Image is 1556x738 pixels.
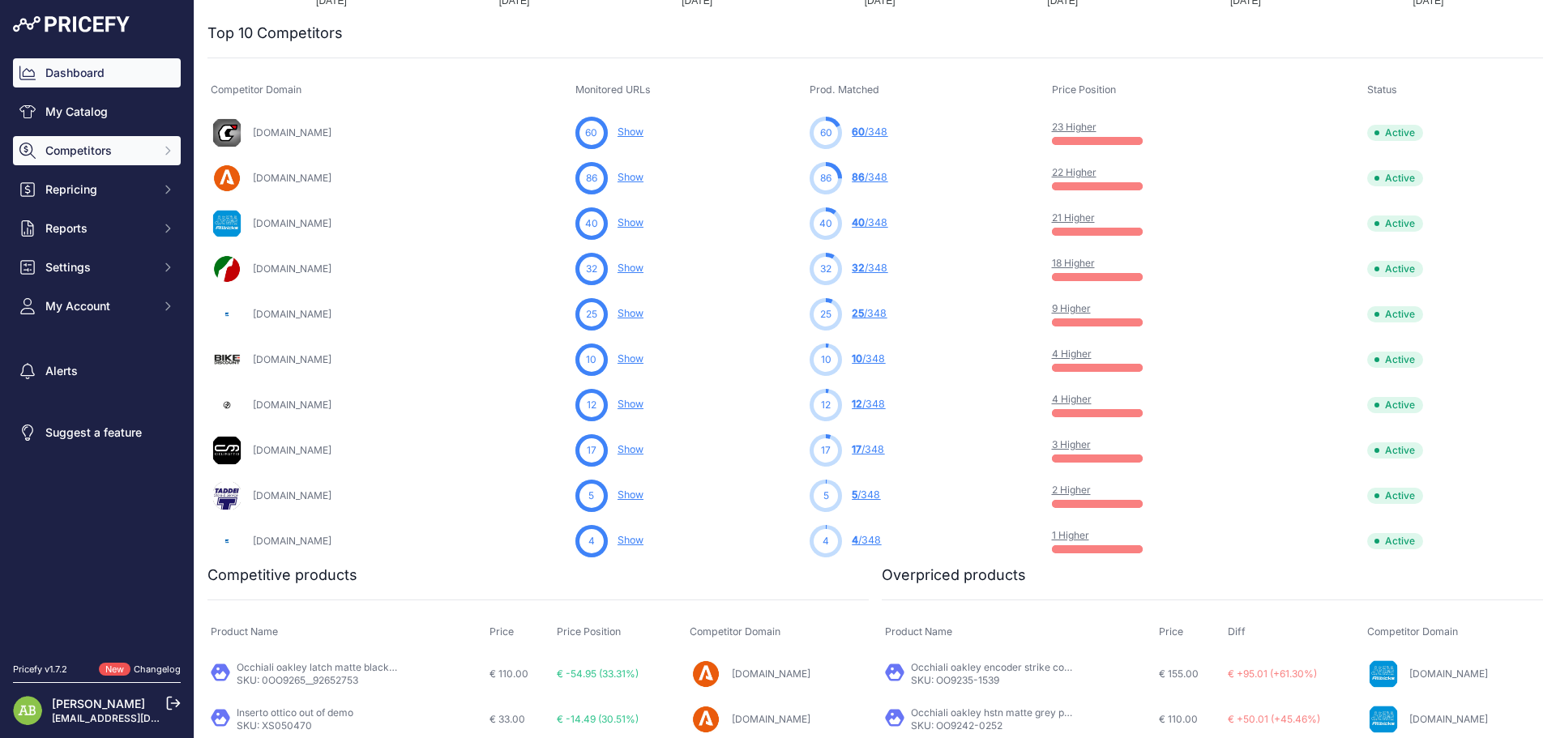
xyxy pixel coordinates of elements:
[810,83,879,96] span: Prod. Matched
[557,668,639,680] span: € -54.95 (33.31%)
[1367,625,1458,638] span: Competitor Domain
[732,668,810,680] a: [DOMAIN_NAME]
[1367,488,1423,504] span: Active
[13,16,130,32] img: Pricefy Logo
[237,661,510,673] a: Occhiali oakley latch matte black primz black oo9265-2753
[1367,397,1423,413] span: Active
[618,307,643,319] a: Show
[1228,713,1320,725] span: € +50.01 (+45.46%)
[1052,211,1095,224] a: 21 Higher
[618,398,643,410] a: Show
[13,58,181,643] nav: Sidebar
[1052,83,1116,96] span: Price Position
[618,352,643,365] a: Show
[1367,215,1423,232] span: Active
[585,126,597,140] span: 60
[13,214,181,243] button: Reports
[13,97,181,126] a: My Catalog
[1409,668,1488,680] a: [DOMAIN_NAME]
[819,216,832,231] span: 40
[1052,529,1089,541] a: 1 Higher
[1159,625,1183,638] span: Price
[820,307,831,322] span: 25
[1052,484,1091,496] a: 2 Higher
[732,713,810,725] a: [DOMAIN_NAME]
[1367,442,1423,459] span: Active
[852,216,865,228] span: 40
[618,126,643,138] a: Show
[852,126,865,138] span: 60
[588,488,594,503] span: 5
[618,443,643,455] a: Show
[586,352,596,367] span: 10
[253,399,331,411] a: [DOMAIN_NAME]
[253,444,331,456] a: [DOMAIN_NAME]
[489,668,528,680] span: € 110.00
[1367,170,1423,186] span: Active
[852,216,887,228] a: 40/348
[911,661,1203,673] a: Occhiali oakley encoder strike coalesce collection oo9235-1539
[911,674,1073,687] p: SKU: OO9235-1539
[587,443,596,458] span: 17
[586,171,597,186] span: 86
[557,713,639,725] span: € -14.49 (30.51%)
[489,625,514,638] span: Price
[586,307,597,322] span: 25
[852,488,880,501] a: 5/348
[253,489,331,501] a: [DOMAIN_NAME]
[134,663,181,675] a: Changelog
[586,262,597,276] span: 32
[1367,306,1423,322] span: Active
[45,143,152,159] span: Competitors
[852,262,887,274] a: 32/348
[823,488,829,503] span: 5
[882,564,1026,587] h2: Overpriced products
[13,356,181,386] a: Alerts
[211,625,278,638] span: Product Name
[588,534,595,548] span: 4
[852,171,887,183] a: 86/348
[13,136,181,165] button: Competitors
[1052,393,1092,405] a: 4 Higher
[575,83,651,96] span: Monitored URLs
[45,259,152,275] span: Settings
[489,713,525,725] span: € 33.00
[852,398,885,410] a: 12/348
[821,352,831,367] span: 10
[911,719,1073,732] p: SKU: OO9242-0252
[253,535,331,547] a: [DOMAIN_NAME]
[1052,348,1092,360] a: 4 Higher
[1367,83,1397,96] span: Status
[587,398,596,412] span: 12
[99,663,130,676] span: New
[1228,625,1246,638] span: Diff
[618,488,643,501] a: Show
[1367,352,1423,368] span: Active
[852,534,881,546] a: 4/348
[52,712,221,724] a: [EMAIL_ADDRESS][DOMAIN_NAME]
[253,262,331,275] a: [DOMAIN_NAME]
[557,625,621,638] span: Price Position
[852,307,887,319] a: 25/348
[13,663,67,676] div: Pricefy v1.7.2
[618,262,643,274] a: Show
[253,353,331,365] a: [DOMAIN_NAME]
[45,181,152,198] span: Repricing
[852,171,865,183] span: 86
[237,674,399,687] p: SKU: 0OO9265__92652753
[852,534,858,546] span: 4
[237,719,353,732] p: SKU: XS050470
[13,253,181,282] button: Settings
[585,216,598,231] span: 40
[1367,533,1423,549] span: Active
[1367,261,1423,277] span: Active
[618,171,643,183] a: Show
[852,352,862,365] span: 10
[852,488,857,501] span: 5
[13,175,181,204] button: Repricing
[852,262,865,274] span: 32
[207,22,343,45] h2: Top 10 Competitors
[820,126,832,140] span: 60
[911,706,1174,719] a: Occhiali oakley hstn matte grey prizm ruby oo9242-0252
[852,126,887,138] a: 60/348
